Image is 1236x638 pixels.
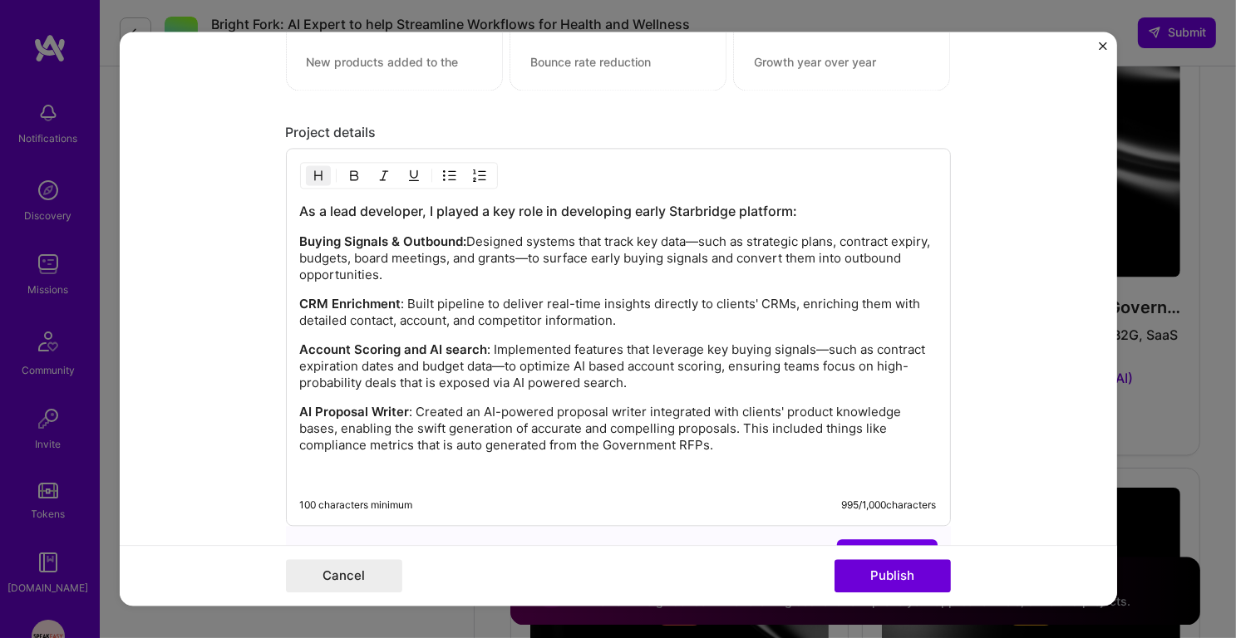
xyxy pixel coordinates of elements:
[336,166,337,186] img: Divider
[377,169,391,183] img: Italic
[300,405,410,420] strong: AI Proposal Writer
[300,297,937,330] p: : Built pipeline to deliver real-time insights directly to clients' CRMs, enriching them with det...
[835,560,951,593] button: Publish
[842,499,937,513] div: 995 / 1,000 characters
[300,342,937,392] p: : Implemented features that leverage key buying signals—such as contract expiration dates and bud...
[347,169,361,183] img: Bold
[286,125,951,142] div: Project details
[286,560,402,593] button: Cancel
[300,342,488,358] strong: Account Scoring and AI search
[300,234,467,250] strong: Buying Signals & Outbound:
[312,169,325,183] img: Heading
[300,234,937,284] p: Designed systems that track key data—such as strategic plans, contract expiry, budgets, board mee...
[300,405,937,454] p: : Created an AI-powered proposal writer integrated with clients' product knowledge bases, enablin...
[837,540,938,570] button: Start writing
[300,297,401,312] strong: CRM Enrichment
[300,203,937,221] h3: As a lead developer, I played a key role in developing early Starbridge platform:​
[473,169,486,183] img: OL
[431,166,432,186] img: Divider
[300,499,413,513] div: 100 characters minimum
[443,169,456,183] img: UL
[407,169,421,183] img: Underline
[1099,42,1107,59] button: Close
